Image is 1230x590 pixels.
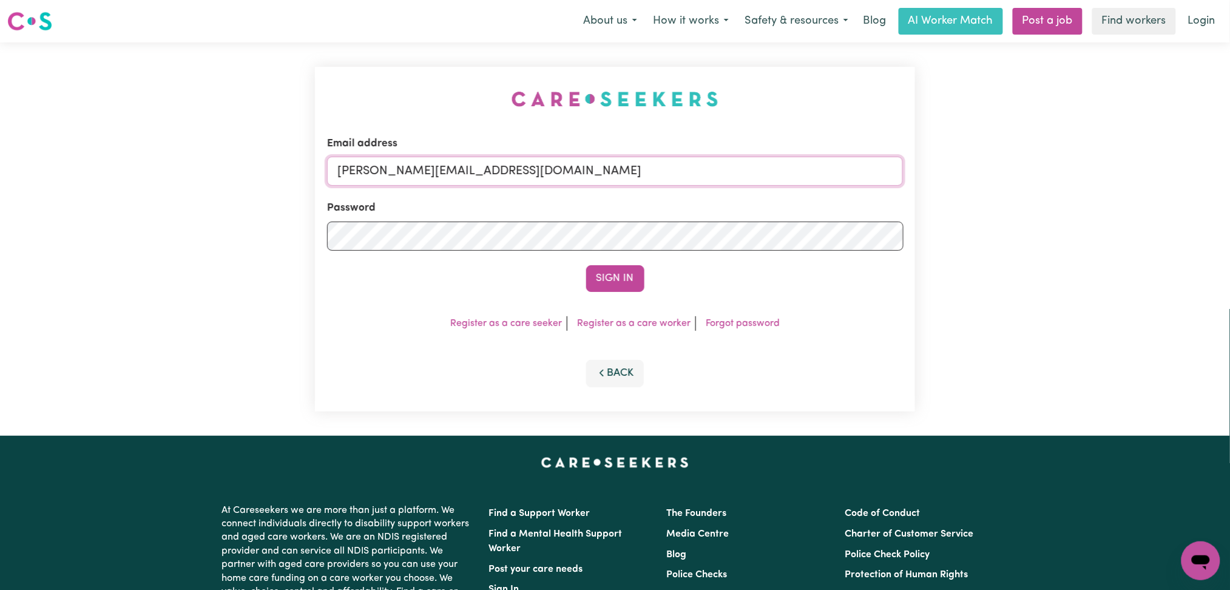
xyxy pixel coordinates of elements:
[845,509,920,518] a: Code of Conduct
[489,509,590,518] a: Find a Support Worker
[1092,8,1176,35] a: Find workers
[586,265,644,292] button: Sign In
[489,529,623,554] a: Find a Mental Health Support Worker
[327,157,904,186] input: Email address
[7,10,52,32] img: Careseekers logo
[327,200,376,216] label: Password
[541,458,689,467] a: Careseekers home page
[737,8,856,34] button: Safety & resources
[575,8,645,34] button: About us
[706,319,780,328] a: Forgot password
[1181,8,1223,35] a: Login
[577,319,691,328] a: Register as a care worker
[856,8,894,35] a: Blog
[1181,541,1220,580] iframe: Button to launch messaging window
[667,529,729,539] a: Media Centre
[586,360,644,387] button: Back
[845,529,973,539] a: Charter of Customer Service
[7,7,52,35] a: Careseekers logo
[645,8,737,34] button: How it works
[667,550,687,560] a: Blog
[1013,8,1083,35] a: Post a job
[845,570,968,580] a: Protection of Human Rights
[899,8,1003,35] a: AI Worker Match
[667,509,727,518] a: The Founders
[489,565,583,574] a: Post your care needs
[327,136,397,152] label: Email address
[450,319,562,328] a: Register as a care seeker
[667,570,728,580] a: Police Checks
[845,550,930,560] a: Police Check Policy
